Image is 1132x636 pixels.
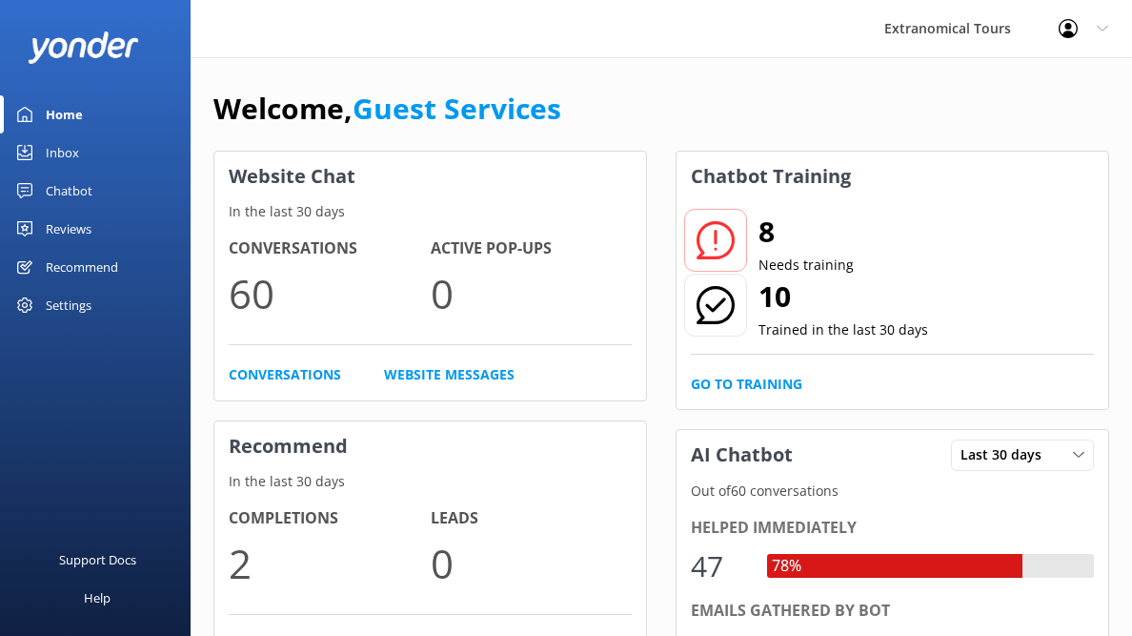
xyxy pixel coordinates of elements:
h3: Chatbot Training [677,152,865,201]
div: 78% [767,554,806,579]
a: Guest Services [353,89,561,128]
div: Emails gathered by bot [691,599,1094,624]
p: Out of 60 conversations [677,481,1108,502]
p: 0 [431,261,633,325]
p: In the last 30 days [214,201,646,222]
div: Helped immediately [691,516,1094,541]
h4: Completions [229,506,431,531]
p: Trained in the last 30 days [758,319,928,340]
a: Website Messages [384,364,515,385]
a: Go to Training [691,374,802,395]
div: Reviews [46,210,91,248]
div: Inbox [46,133,79,172]
p: 0 [431,531,633,595]
p: 60 [229,261,431,325]
h4: Leads [431,506,633,531]
img: yonder-white-logo.png [29,31,138,63]
div: Settings [46,286,91,324]
h3: AI Chatbot [677,430,807,480]
h1: Welcome, [213,86,561,132]
h4: Conversations [229,236,431,261]
p: In the last 30 days [214,471,646,492]
span: Last 30 days [960,444,1053,465]
p: Needs training [758,255,854,276]
h4: Active Pop-ups [431,236,633,261]
div: Home [46,95,83,133]
h2: 10 [758,274,928,319]
p: 2 [229,531,431,595]
div: Help [84,579,111,617]
div: Chatbot [46,172,92,210]
div: 47 [691,544,748,589]
a: Conversations [229,364,341,385]
h3: Website Chat [214,152,646,201]
div: Recommend [46,248,118,286]
h3: Recommend [214,421,646,471]
div: Support Docs [59,541,136,579]
h2: 8 [758,209,854,255]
